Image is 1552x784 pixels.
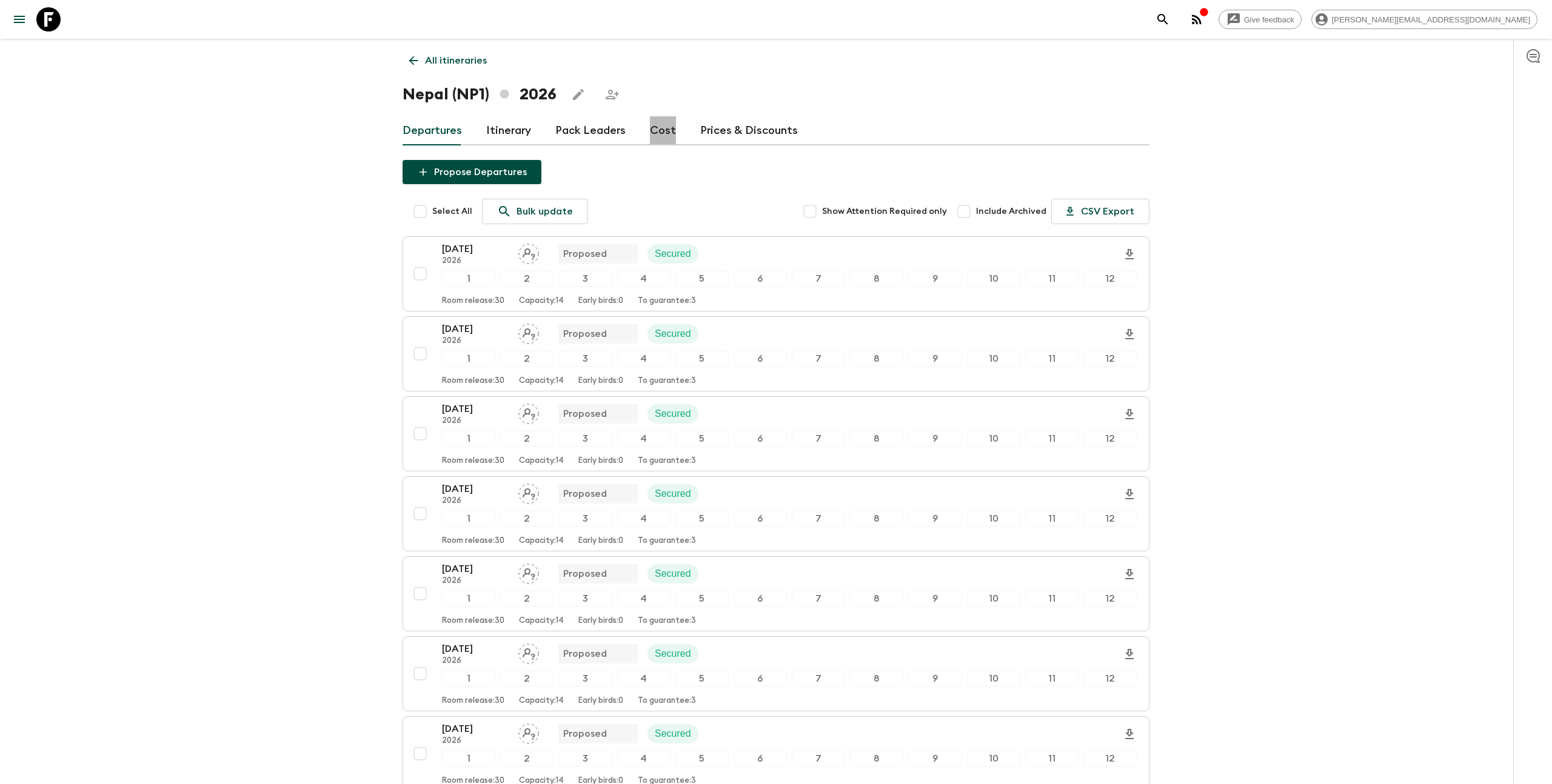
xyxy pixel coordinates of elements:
[617,751,671,766] div: 4
[518,567,539,577] span: Assign pack leader
[650,116,676,145] a: Cost
[563,407,607,421] p: Proposed
[1051,199,1149,224] button: CSV Export
[655,407,691,421] p: Secured
[442,751,495,766] div: 1
[647,404,698,424] div: Secured
[1025,271,1079,287] div: 11
[617,351,671,367] div: 4
[558,511,612,527] div: 3
[822,205,947,218] span: Show Attention Required only
[655,487,691,501] p: Secured
[500,671,554,686] div: 2
[500,351,554,367] div: 2
[908,351,962,367] div: 9
[908,671,962,686] div: 9
[617,591,671,606] div: 4
[403,116,462,145] a: Departures
[1083,591,1137,606] div: 12
[655,566,691,581] p: Secured
[647,564,698,583] div: Secured
[403,82,557,107] h1: Nepal (NP1) 2026
[578,456,623,466] p: Early birds: 0
[519,696,564,706] p: Capacity: 14
[403,636,1149,711] button: [DATE]2026Assign pack leaderProposedSecured123456789101112Room release:30Capacity:14Early birds:0...
[655,726,691,741] p: Secured
[563,646,607,661] p: Proposed
[518,407,539,417] span: Assign pack leader
[1325,15,1537,24] span: [PERSON_NAME][EMAIL_ADDRESS][DOMAIN_NAME]
[617,511,671,527] div: 4
[1025,351,1079,367] div: 11
[675,671,729,686] div: 5
[442,562,509,576] p: [DATE]
[1083,351,1137,367] div: 12
[675,751,729,766] div: 5
[850,511,903,527] div: 8
[1219,10,1302,29] a: Give feedback
[519,456,564,466] p: Capacity: 14
[734,271,787,287] div: 6
[403,556,1149,631] button: [DATE]2026Assign pack leaderProposedSecured123456789101112Room release:30Capacity:14Early birds:0...
[500,751,554,766] div: 2
[403,476,1149,551] button: [DATE]2026Assign pack leaderProposedSecured123456789101112Room release:30Capacity:14Early birds:0...
[792,671,845,686] div: 7
[442,482,509,496] p: [DATE]
[442,576,509,586] p: 2026
[655,327,691,341] p: Secured
[403,160,541,184] button: Propose Departures
[1122,407,1137,422] svg: Download Onboarding
[617,671,671,686] div: 4
[442,696,504,706] p: Room release: 30
[519,376,564,386] p: Capacity: 14
[792,511,845,527] div: 7
[519,616,564,626] p: Capacity: 14
[442,511,495,527] div: 1
[563,327,607,341] p: Proposed
[442,271,495,287] div: 1
[442,242,509,256] p: [DATE]
[1025,431,1079,447] div: 11
[1122,327,1137,342] svg: Download Onboarding
[518,247,539,257] span: Assign pack leader
[792,351,845,367] div: 7
[638,616,696,626] p: To guarantee: 3
[675,271,729,287] div: 5
[734,591,787,606] div: 6
[403,396,1149,471] button: [DATE]2026Assign pack leaderProposedSecured123456789101112Room release:30Capacity:14Early birds:0...
[500,591,554,606] div: 2
[1122,647,1137,662] svg: Download Onboarding
[908,751,962,766] div: 9
[1083,671,1137,686] div: 12
[850,271,903,287] div: 8
[675,591,729,606] div: 5
[518,727,539,737] span: Assign pack leader
[442,431,495,447] div: 1
[967,271,1020,287] div: 10
[558,271,612,287] div: 3
[7,7,32,32] button: menu
[442,591,495,606] div: 1
[792,591,845,606] div: 7
[500,431,554,447] div: 2
[425,53,487,68] p: All itineraries
[734,511,787,527] div: 6
[850,671,903,686] div: 8
[675,431,729,447] div: 5
[403,48,493,73] a: All itineraries
[1311,10,1537,29] div: [PERSON_NAME][EMAIL_ADDRESS][DOMAIN_NAME]
[518,327,539,337] span: Assign pack leader
[486,116,531,145] a: Itinerary
[1237,15,1301,24] span: Give feedback
[967,751,1020,766] div: 10
[1083,271,1137,287] div: 12
[792,431,845,447] div: 7
[734,751,787,766] div: 6
[675,511,729,527] div: 5
[850,431,903,447] div: 8
[442,402,509,416] p: [DATE]
[1025,511,1079,527] div: 11
[517,204,573,219] p: Bulk update
[500,271,554,287] div: 2
[655,646,691,661] p: Secured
